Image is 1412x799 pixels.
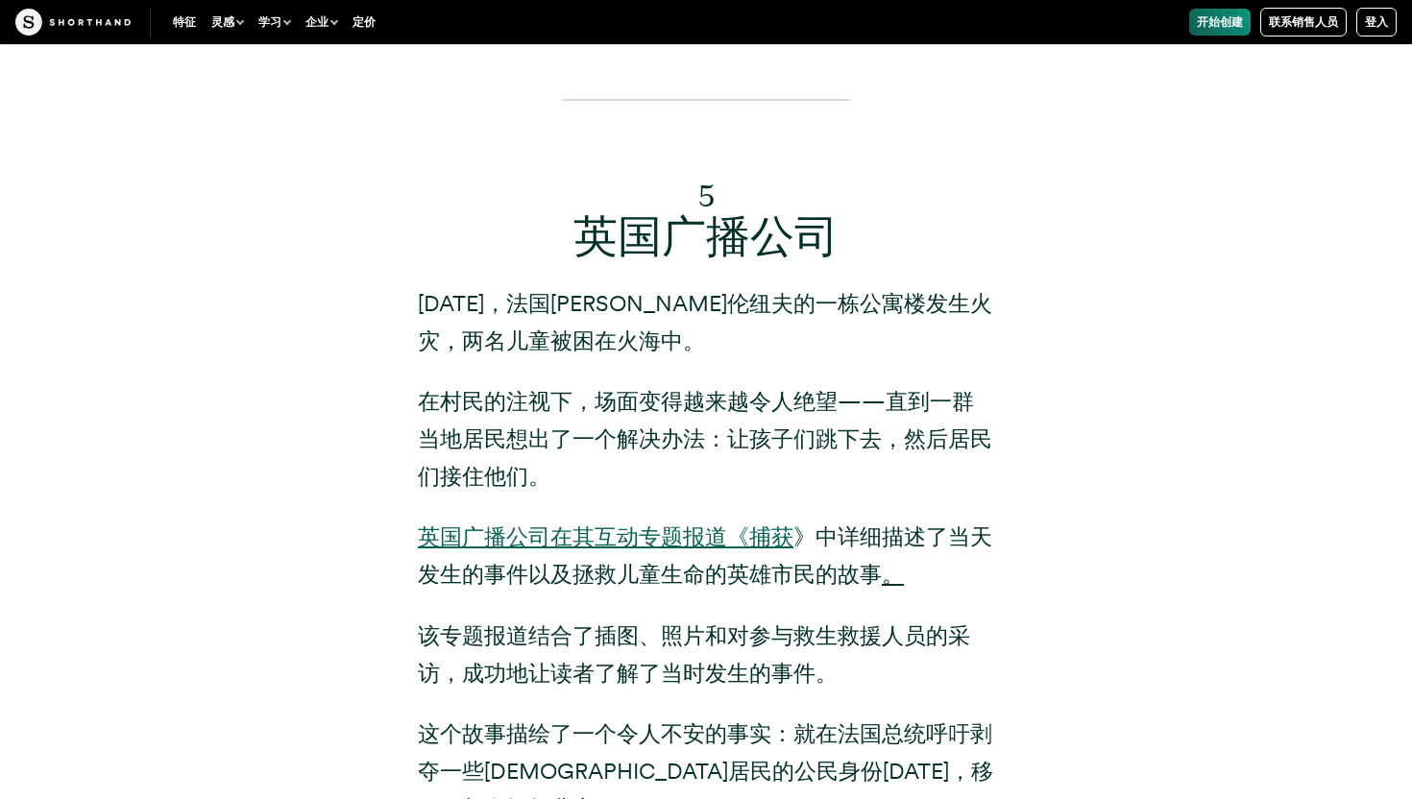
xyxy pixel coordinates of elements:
[173,15,196,29] font: 特征
[573,209,839,262] font: 英国广播公司
[418,523,793,550] a: 英国广播公司在其互动专题报道《捕获
[1365,15,1388,29] font: 登入
[418,290,992,354] font: [DATE]，法国[PERSON_NAME]伦纽夫的一栋公寓楼发生火灾，两名儿童被困在火海中。
[882,561,904,588] a: 。
[251,9,298,36] button: 学习
[211,15,234,29] font: 灵感
[204,9,251,36] button: 灵感
[165,9,204,36] a: 特征
[1356,8,1397,36] a: 登入
[258,15,281,29] font: 学习
[15,9,131,36] img: 工艺
[298,9,345,36] button: 企业
[1197,15,1243,29] font: 开始创建
[698,177,715,214] font: 5
[1269,15,1338,29] font: 联系销售人员
[345,9,383,36] a: 定价
[305,15,329,29] font: 企业
[418,388,992,490] font: 在村民的注视下，场面变得越来越令人绝望——直到一群当地居民想出了一个解决办法：让孩子们跳下去，然后居民们接住他们。
[1189,9,1251,36] a: 开始创建
[418,622,970,687] font: 该专题报道结合了插图、照片和对参与救生救援人员的采访，成功地让读者了解了当时发生的事件。
[353,15,376,29] font: 定价
[1260,8,1347,36] a: 联系销售人员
